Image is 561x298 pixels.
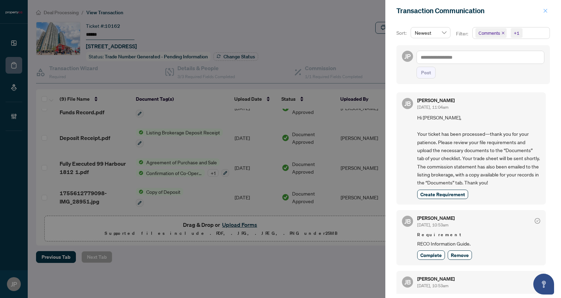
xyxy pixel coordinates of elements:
[420,251,442,259] span: Complete
[417,216,455,221] h5: [PERSON_NAME]
[396,29,408,37] p: Sort:
[543,8,548,13] span: close
[404,216,411,226] span: JB
[417,190,468,199] button: Create Requirement
[404,277,411,287] span: JB
[404,99,411,108] span: JB
[396,6,541,16] div: Transaction Communication
[420,191,465,198] span: Create Requirement
[417,283,448,288] span: [DATE], 10:53am
[479,30,500,36] span: Comments
[404,51,411,61] span: JP
[417,276,455,281] h5: [PERSON_NAME]
[417,98,455,103] h5: [PERSON_NAME]
[451,251,469,259] span: Remove
[417,114,540,187] span: Hi [PERSON_NAME], Your ticket has been processed—thank you for your patience. Please review your ...
[417,105,448,110] span: [DATE], 11:04am
[417,222,448,227] span: [DATE], 10:53am
[417,231,540,238] span: Requirement
[415,27,446,38] span: Newest
[475,28,507,38] span: Comments
[514,30,519,36] div: +1
[417,240,540,248] span: RECO Information Guide.
[456,30,469,38] p: Filter:
[501,31,505,35] span: close
[417,250,445,260] button: Complete
[448,250,472,260] button: Remove
[417,67,436,78] button: Post
[535,218,540,224] span: check-circle
[533,274,554,295] button: Open asap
